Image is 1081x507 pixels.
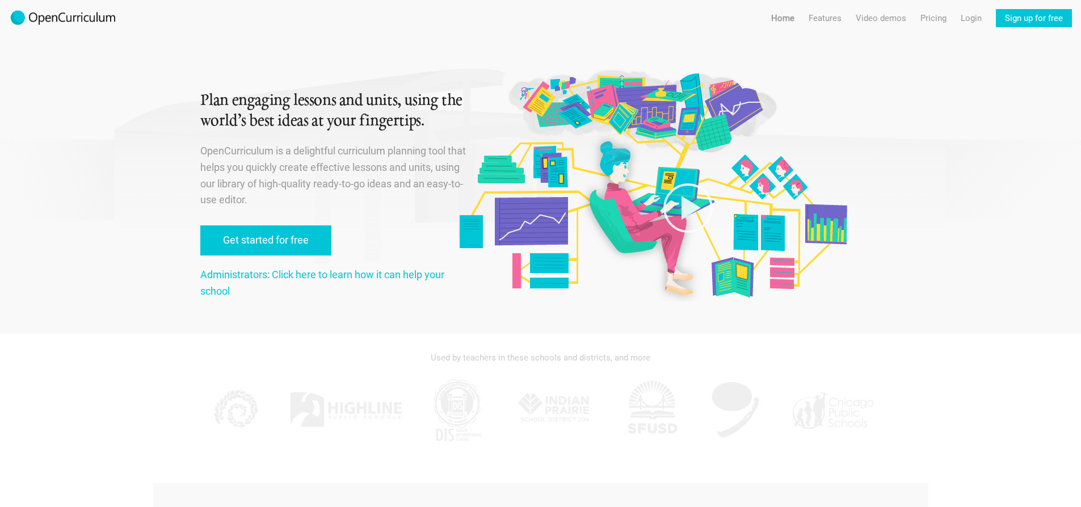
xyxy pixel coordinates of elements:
img: SFUSD.jpg [624,376,680,444]
img: AGK.jpg [707,376,764,444]
a: Get started for free [200,225,331,255]
img: Highline.jpg [289,376,402,444]
h1: Plan engaging lessons and units, using the world’s best ideas at your fingertips. [200,91,468,132]
a: Sign up for free [996,9,1072,27]
img: DIS.jpg [429,376,486,444]
img: CPS.jpg [790,376,875,444]
a: Home [771,9,794,27]
a: Login [961,9,982,27]
img: 2017-logo-m.png [9,9,117,27]
a: Pricing [920,9,947,27]
p: OpenCurriculum is a delightful curriculum planning tool that helps you quickly create effective l... [200,143,468,208]
img: KPPCS.jpg [206,376,263,444]
a: Administrators: Click here to learn how it can help your school [200,269,444,297]
a: Features [809,9,842,27]
div: Used by teachers in these schools and districts, and more [200,345,881,370]
a: Video demos [856,9,906,27]
img: IPSD.jpg [512,376,597,444]
img: Original illustration by Malisa Suchanya, Oakland, CA (malisasuchanya.com) [455,68,850,301]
